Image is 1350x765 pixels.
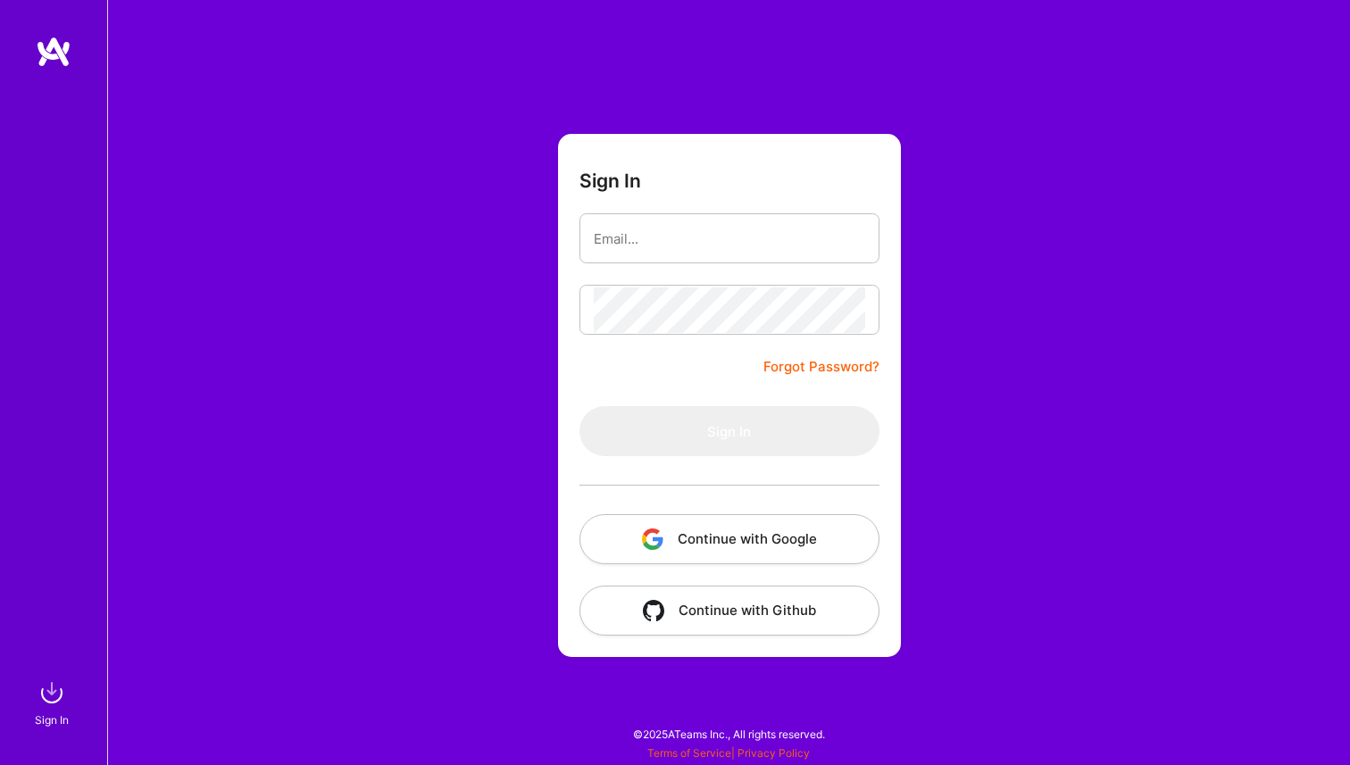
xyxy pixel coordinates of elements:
[643,600,664,621] img: icon
[647,746,731,760] a: Terms of Service
[36,36,71,68] img: logo
[737,746,810,760] a: Privacy Policy
[579,170,641,192] h3: Sign In
[763,356,879,378] a: Forgot Password?
[594,216,865,262] input: Email...
[647,746,810,760] span: |
[642,528,663,550] img: icon
[579,586,879,636] button: Continue with Github
[107,711,1350,756] div: © 2025 ATeams Inc., All rights reserved.
[35,711,69,729] div: Sign In
[37,675,70,729] a: sign inSign In
[579,406,879,456] button: Sign In
[579,514,879,564] button: Continue with Google
[34,675,70,711] img: sign in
